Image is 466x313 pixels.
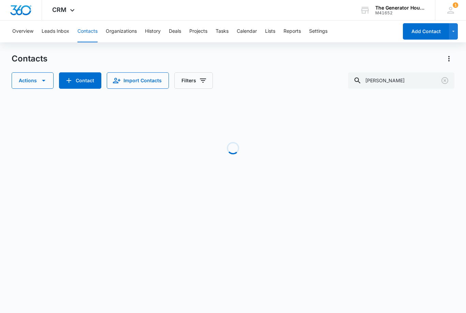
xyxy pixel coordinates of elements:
button: Actions [12,72,54,89]
input: Search Contacts [348,72,454,89]
button: Organizations [106,20,137,42]
button: Add Contact [403,23,449,40]
button: Clear [439,75,450,86]
button: Calendar [237,20,257,42]
button: Projects [189,20,207,42]
button: Import Contacts [107,72,169,89]
span: CRM [52,6,67,13]
h1: Contacts [12,54,47,64]
button: Filters [174,72,213,89]
button: Actions [443,53,454,64]
button: Lists [265,20,275,42]
div: account name [375,5,425,11]
button: Tasks [216,20,229,42]
div: account id [375,11,425,15]
span: 1 [453,2,458,8]
button: Reports [283,20,301,42]
button: History [145,20,161,42]
button: Leads Inbox [42,20,69,42]
button: Overview [12,20,33,42]
button: Deals [169,20,181,42]
button: Contacts [77,20,98,42]
button: Settings [309,20,327,42]
div: notifications count [453,2,458,8]
button: Add Contact [59,72,101,89]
